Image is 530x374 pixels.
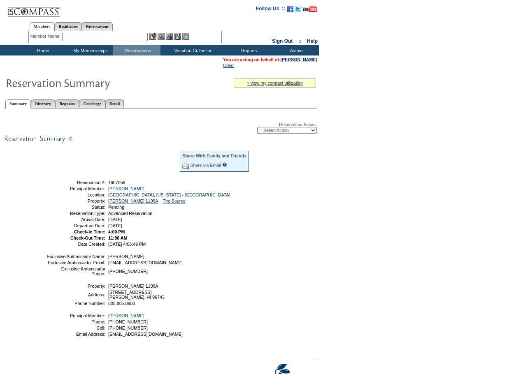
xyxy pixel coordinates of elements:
[108,205,124,210] span: Pending
[46,211,105,216] td: Reservation Type:
[287,8,293,13] a: Become our fan on Facebook
[272,38,293,44] a: Sign Out
[190,163,221,168] a: Share via Email
[66,45,113,55] td: My Memberships
[223,57,317,62] span: You are acting on behalf of:
[70,235,105,240] strong: Check-Out Time:
[31,99,55,108] a: Itinerary
[295,6,301,12] img: Follow us on Twitter
[74,229,105,234] strong: Check-In Time:
[302,6,317,12] img: Subscribe to our YouTube Channel
[54,22,82,31] a: Residences
[222,162,227,167] input: What is this?
[46,260,105,265] td: Exclusive Ambassador Email:
[46,284,105,289] td: Property:
[302,8,317,13] a: Subscribe to our YouTube Channel
[4,122,317,134] div: Reservation Action:
[108,211,152,216] span: Advanced Reservation
[46,186,105,191] td: Principal Member:
[298,38,302,44] span: ::
[46,223,105,228] td: Departure Date:
[5,99,31,109] a: Summary
[108,284,158,289] span: [PERSON_NAME] 1109A
[287,6,293,12] img: Become our fan on Facebook
[46,290,105,300] td: Address:
[149,33,156,40] img: b_edit.gif
[108,186,144,191] a: [PERSON_NAME]
[46,326,105,330] td: Cell:
[105,99,124,108] a: Detail
[55,99,79,108] a: Requests
[281,57,317,62] a: [PERSON_NAME]
[19,45,66,55] td: Home
[46,180,105,185] td: Reservation #:
[108,269,148,274] span: [PHONE_NUMBER]
[247,81,303,85] a: » view my contract utilization
[108,301,135,306] span: 808.885.8908
[108,260,183,265] span: [EMAIL_ADDRESS][DOMAIN_NAME]
[108,242,146,247] span: [DATE] 4:06:49 PM
[108,319,148,324] span: [PHONE_NUMBER]
[46,199,105,203] td: Property:
[5,74,170,91] img: Reservaton Summary
[82,22,113,31] a: Reservations
[108,290,165,300] span: [STREET_ADDRESS] [PERSON_NAME], HI 96743
[108,223,122,228] span: [DATE]
[4,134,251,144] img: subTtlResSummary.gif
[295,8,301,13] a: Follow us on Twitter
[108,199,158,203] a: [PERSON_NAME] 1109A
[79,99,105,108] a: Concierge
[160,45,224,55] td: Vacation Collection
[256,5,285,15] td: Follow Us ::
[108,192,230,197] a: [GEOGRAPHIC_DATA], [US_STATE] - [GEOGRAPHIC_DATA]
[108,313,144,318] a: [PERSON_NAME]
[46,242,105,247] td: Date Created:
[166,33,173,40] img: Impersonate
[108,235,127,240] span: 11:00 AM
[46,192,105,197] td: Location:
[108,229,125,234] span: 4:00 PM
[307,38,318,44] a: Help
[158,33,165,40] img: View
[182,153,246,158] div: Share With Family and Friends
[108,332,183,337] span: [EMAIL_ADDRESS][DOMAIN_NAME]
[113,45,160,55] td: Reservations
[46,332,105,337] td: Email Address:
[163,199,185,203] a: The Source
[46,217,105,222] td: Arrival Date:
[46,205,105,210] td: Status:
[108,180,126,185] span: 1807056
[30,22,55,31] a: Members
[46,301,105,306] td: Phone Number:
[46,254,105,259] td: Exclusive Ambassador Name:
[108,217,122,222] span: [DATE]
[30,33,62,40] div: Member Name:
[108,254,144,259] span: [PERSON_NAME]
[108,326,148,330] span: [PHONE_NUMBER]
[182,33,189,40] img: b_calculator.gif
[46,313,105,318] td: Principal Member:
[224,45,272,55] td: Reports
[272,45,319,55] td: Admin
[46,319,105,324] td: Phone:
[174,33,181,40] img: Reservations
[223,63,234,68] a: Clear
[46,266,105,276] td: Exclusive Ambassador Phone:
